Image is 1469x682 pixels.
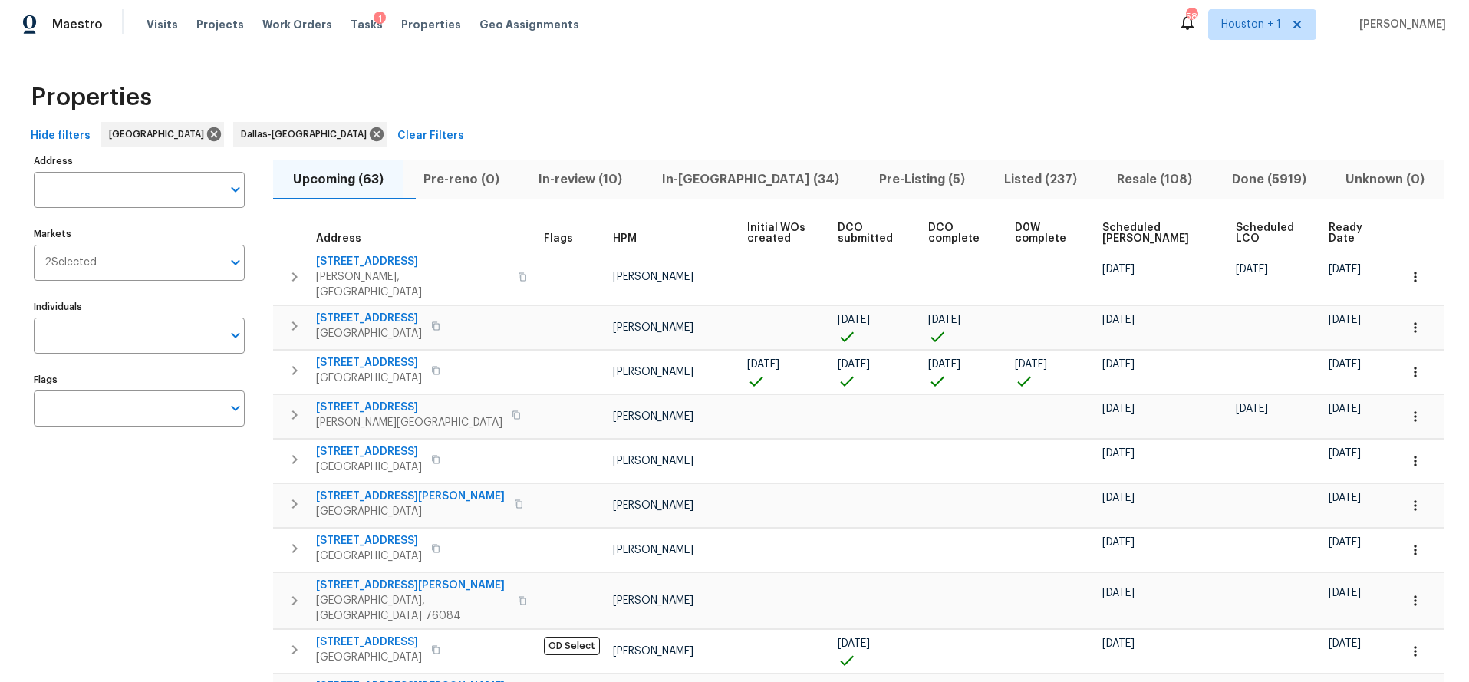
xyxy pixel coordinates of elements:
label: Markets [34,229,245,239]
span: [DATE] [1102,315,1135,325]
span: [PERSON_NAME][GEOGRAPHIC_DATA] [316,415,502,430]
span: [DATE] [1102,588,1135,598]
span: DCO complete [928,222,989,244]
span: [DATE] [928,359,960,370]
span: D0W complete [1015,222,1075,244]
span: [DATE] [838,359,870,370]
button: Open [225,252,246,273]
span: [DATE] [838,638,870,649]
span: [PERSON_NAME] [613,545,693,555]
span: [DATE] [1236,404,1268,414]
span: 2 Selected [44,256,97,269]
span: Ready Date [1329,222,1372,244]
span: Done (5919) [1221,169,1317,190]
div: Dallas-[GEOGRAPHIC_DATA] [233,122,387,147]
span: OD Select [544,637,600,655]
span: Clear Filters [397,127,464,146]
span: [PERSON_NAME] [613,500,693,511]
span: [DATE] [1329,359,1361,370]
button: Open [225,179,246,200]
span: [PERSON_NAME] [613,646,693,657]
span: [DATE] [928,315,960,325]
span: [PERSON_NAME] [613,456,693,466]
span: Dallas-[GEOGRAPHIC_DATA] [241,127,373,142]
span: [PERSON_NAME] [613,272,693,282]
div: 1 [374,12,386,27]
span: Hide filters [31,127,91,146]
label: Individuals [34,302,245,311]
button: Open [225,325,246,346]
span: Houston + 1 [1221,17,1281,32]
span: Upcoming (63) [282,169,394,190]
span: [STREET_ADDRESS][PERSON_NAME] [316,489,505,504]
span: [STREET_ADDRESS] [316,634,422,650]
span: [DATE] [1102,404,1135,414]
button: Clear Filters [391,122,470,150]
span: Flags [544,233,573,244]
span: Pre-reno (0) [413,169,510,190]
span: [DATE] [1329,588,1361,598]
span: [PERSON_NAME] [613,411,693,422]
span: Projects [196,17,244,32]
span: [DATE] [1102,359,1135,370]
span: In-review (10) [528,169,633,190]
label: Address [34,156,245,166]
span: [DATE] [1102,638,1135,649]
span: [DATE] [1329,448,1361,459]
span: [STREET_ADDRESS] [316,400,502,415]
span: [GEOGRAPHIC_DATA] [316,460,422,475]
span: [DATE] [747,359,779,370]
span: [DATE] [1329,315,1361,325]
span: Unknown (0) [1335,169,1435,190]
span: [DATE] [1102,493,1135,503]
span: [DATE] [1329,493,1361,503]
span: [DATE] [1236,264,1268,275]
span: [DATE] [1329,404,1361,414]
span: Initial WOs created [747,222,812,244]
button: Hide filters [25,122,97,150]
span: [DATE] [838,315,870,325]
span: Listed (237) [993,169,1088,190]
span: [STREET_ADDRESS] [316,444,422,460]
span: Properties [31,90,152,105]
span: [DATE] [1102,264,1135,275]
span: [STREET_ADDRESS] [316,355,422,371]
span: Address [316,233,361,244]
span: Scheduled LCO [1236,222,1303,244]
span: [GEOGRAPHIC_DATA] [316,650,422,665]
span: [STREET_ADDRESS] [316,254,509,269]
span: [STREET_ADDRESS] [316,533,422,549]
span: DCO submitted [838,222,902,244]
span: Geo Assignments [479,17,579,32]
span: [GEOGRAPHIC_DATA] [316,371,422,386]
div: 58 [1186,9,1197,25]
span: Maestro [52,17,103,32]
span: [DATE] [1102,448,1135,459]
span: [GEOGRAPHIC_DATA] [316,549,422,564]
span: Visits [147,17,178,32]
span: [DATE] [1329,537,1361,548]
button: Open [225,397,246,419]
span: [GEOGRAPHIC_DATA] [316,504,505,519]
span: HPM [613,233,637,244]
span: Work Orders [262,17,332,32]
span: Properties [401,17,461,32]
span: Pre-Listing (5) [868,169,976,190]
span: [PERSON_NAME] [613,595,693,606]
span: [DATE] [1329,264,1361,275]
span: [STREET_ADDRESS] [316,311,422,326]
span: [DATE] [1102,537,1135,548]
span: [GEOGRAPHIC_DATA], [GEOGRAPHIC_DATA] 76084 [316,593,509,624]
span: [GEOGRAPHIC_DATA] [316,326,422,341]
span: Scheduled [PERSON_NAME] [1102,222,1210,244]
span: [PERSON_NAME] [613,322,693,333]
span: [DATE] [1015,359,1047,370]
span: In-[GEOGRAPHIC_DATA] (34) [651,169,850,190]
span: [PERSON_NAME] [1353,17,1446,32]
span: [PERSON_NAME], [GEOGRAPHIC_DATA] [316,269,509,300]
span: Tasks [351,19,383,30]
div: [GEOGRAPHIC_DATA] [101,122,224,147]
span: [GEOGRAPHIC_DATA] [109,127,210,142]
span: Resale (108) [1106,169,1203,190]
span: [STREET_ADDRESS][PERSON_NAME] [316,578,509,593]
